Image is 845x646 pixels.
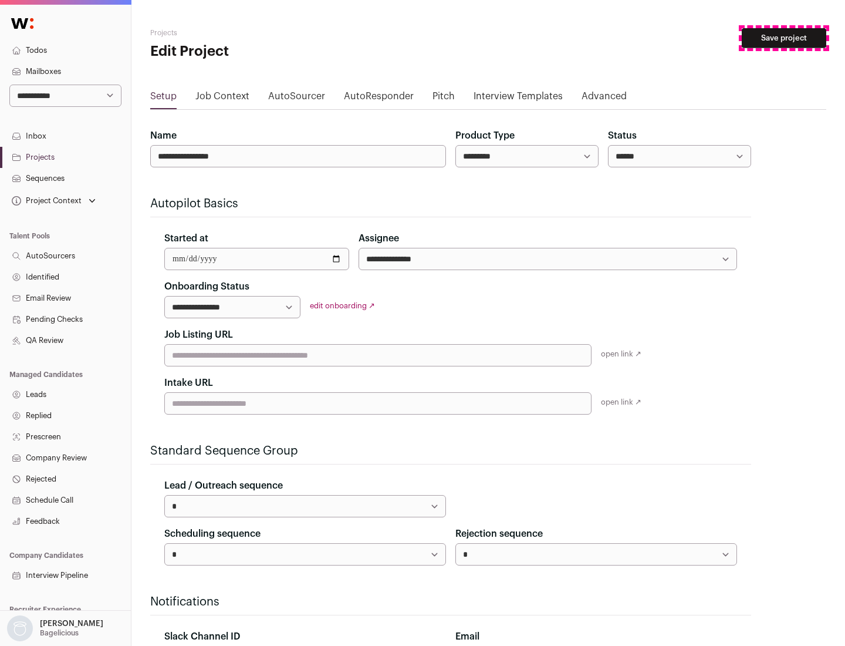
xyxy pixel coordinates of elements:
[40,628,79,638] p: Bagelicious
[150,28,376,38] h2: Projects
[164,280,249,294] label: Onboarding Status
[474,89,563,108] a: Interview Templates
[9,193,98,209] button: Open dropdown
[150,594,751,610] h2: Notifications
[164,328,233,342] label: Job Listing URL
[7,615,33,641] img: nopic.png
[164,527,261,541] label: Scheduling sequence
[310,302,375,309] a: edit onboarding ↗
[455,630,737,644] div: Email
[150,443,751,459] h2: Standard Sequence Group
[268,89,325,108] a: AutoSourcer
[164,479,283,493] label: Lead / Outreach sequence
[195,89,249,108] a: Job Context
[164,630,240,644] label: Slack Channel ID
[432,89,455,108] a: Pitch
[40,619,103,628] p: [PERSON_NAME]
[150,42,376,61] h1: Edit Project
[164,231,208,245] label: Started at
[455,129,515,143] label: Product Type
[9,196,82,206] div: Project Context
[164,376,213,390] label: Intake URL
[150,89,177,108] a: Setup
[455,527,543,541] label: Rejection sequence
[582,89,627,108] a: Advanced
[344,89,414,108] a: AutoResponder
[5,615,106,641] button: Open dropdown
[742,28,826,48] button: Save project
[608,129,637,143] label: Status
[359,231,399,245] label: Assignee
[5,12,40,35] img: Wellfound
[150,196,751,212] h2: Autopilot Basics
[150,129,177,143] label: Name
